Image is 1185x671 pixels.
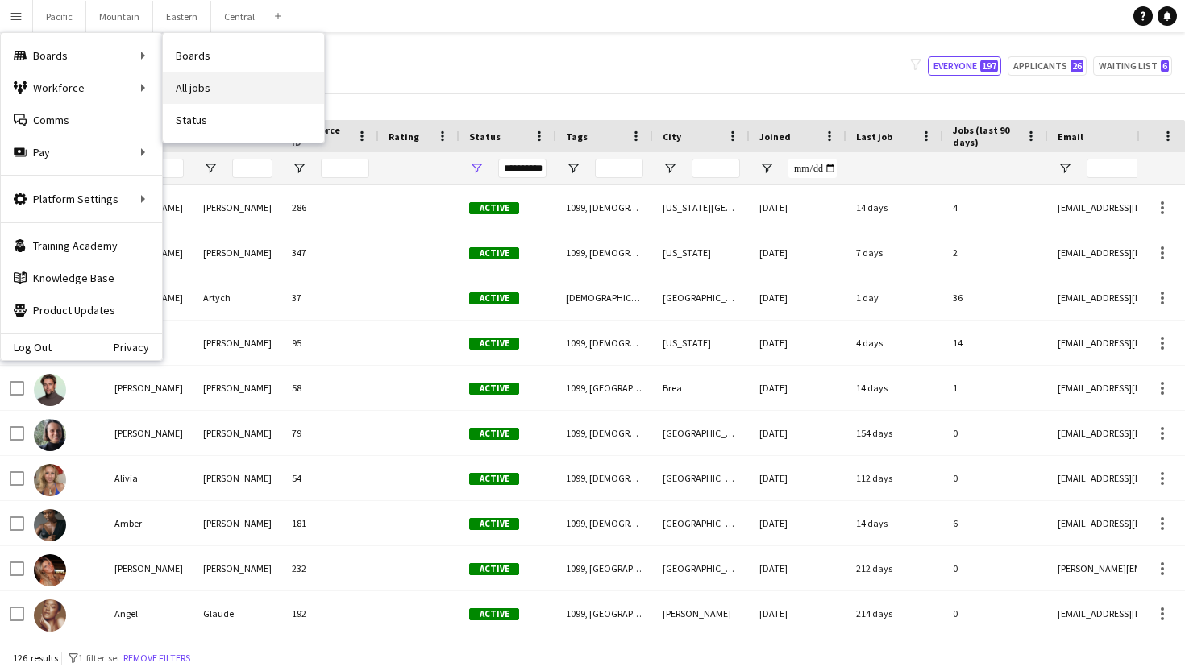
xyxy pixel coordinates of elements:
[556,456,653,500] div: 1099, [DEMOGRAPHIC_DATA], [GEOGRAPHIC_DATA], [GEOGRAPHIC_DATA], Travel Team
[759,130,791,143] span: Joined
[105,546,193,590] div: [PERSON_NAME]
[846,366,943,410] div: 14 days
[1,230,162,262] a: Training Academy
[846,546,943,590] div: 212 days
[788,159,837,178] input: Joined Filter Input
[193,321,282,365] div: [PERSON_NAME]
[846,230,943,275] div: 7 days
[469,473,519,485] span: Active
[469,292,519,304] span: Active
[943,456,1048,500] div: 0
[943,591,1048,636] div: 0
[943,546,1048,590] div: 0
[193,275,282,320] div: Artych
[193,185,282,230] div: [PERSON_NAME]
[653,591,750,636] div: [PERSON_NAME]
[193,501,282,545] div: [PERSON_NAME]
[556,591,653,636] div: 1099, [GEOGRAPHIC_DATA], [DEMOGRAPHIC_DATA], South
[653,546,750,590] div: [GEOGRAPHIC_DATA]
[980,60,998,72] span: 197
[282,456,379,500] div: 54
[653,411,750,455] div: [GEOGRAPHIC_DATA]
[846,501,943,545] div: 14 days
[120,649,193,667] button: Remove filters
[34,464,66,496] img: Alivia Murdoch
[653,230,750,275] div: [US_STATE]
[282,411,379,455] div: 79
[282,366,379,410] div: 58
[1,104,162,136] a: Comms
[193,366,282,410] div: [PERSON_NAME]
[163,104,324,136] a: Status
[469,608,519,620] span: Active
[653,321,750,365] div: [US_STATE]
[469,161,484,176] button: Open Filter Menu
[105,366,193,410] div: [PERSON_NAME]
[292,161,306,176] button: Open Filter Menu
[1,72,162,104] div: Workforce
[389,130,419,143] span: Rating
[943,411,1048,455] div: 0
[750,546,846,590] div: [DATE]
[1008,56,1087,76] button: Applicants26
[556,321,653,365] div: 1099, [DEMOGRAPHIC_DATA], [US_STATE], Northeast
[1,39,162,72] div: Boards
[282,321,379,365] div: 95
[943,275,1048,320] div: 36
[653,185,750,230] div: [US_STATE][GEOGRAPHIC_DATA]
[1,262,162,294] a: Knowledge Base
[750,591,846,636] div: [DATE]
[692,159,740,178] input: City Filter Input
[321,159,369,178] input: Workforce ID Filter Input
[193,230,282,275] div: [PERSON_NAME]
[556,275,653,320] div: [DEMOGRAPHIC_DATA], [US_STATE], Northeast, Travel Team, W2
[203,161,218,176] button: Open Filter Menu
[928,56,1001,76] button: Everyone197
[282,501,379,545] div: 181
[556,501,653,545] div: 1099, [DEMOGRAPHIC_DATA], [GEOGRAPHIC_DATA], [GEOGRAPHIC_DATA]
[653,366,750,410] div: Brea
[105,456,193,500] div: Alivia
[653,456,750,500] div: [GEOGRAPHIC_DATA]
[1071,60,1083,72] span: 26
[34,509,66,541] img: Amber Shields
[1,136,162,168] div: Pay
[34,419,66,451] img: Alex Waguespack
[469,563,519,575] span: Active
[105,591,193,636] div: Angel
[943,366,1048,410] div: 1
[846,321,943,365] div: 4 days
[1,294,162,326] a: Product Updates
[750,411,846,455] div: [DATE]
[653,501,750,545] div: [GEOGRAPHIC_DATA]
[953,124,1019,148] span: Jobs (last 90 days)
[469,338,519,350] span: Active
[595,159,643,178] input: Tags Filter Input
[469,518,519,530] span: Active
[34,599,66,632] img: Angel Glaude
[78,652,120,664] span: 1 filter set
[193,591,282,636] div: Glaude
[556,411,653,455] div: 1099, [DEMOGRAPHIC_DATA], Northeast
[943,321,1048,365] div: 14
[943,501,1048,545] div: 6
[846,185,943,230] div: 14 days
[282,230,379,275] div: 347
[663,130,681,143] span: City
[163,72,324,104] a: All jobs
[750,275,846,320] div: [DATE]
[211,1,268,32] button: Central
[163,39,324,72] a: Boards
[1058,130,1083,143] span: Email
[556,546,653,590] div: 1099, [GEOGRAPHIC_DATA], [DEMOGRAPHIC_DATA], South
[193,456,282,500] div: [PERSON_NAME]
[469,247,519,259] span: Active
[556,366,653,410] div: 1099, [GEOGRAPHIC_DATA], [DEMOGRAPHIC_DATA], [GEOGRAPHIC_DATA]
[143,159,184,178] input: First Name Filter Input
[1058,161,1072,176] button: Open Filter Menu
[846,411,943,455] div: 154 days
[943,230,1048,275] div: 2
[846,456,943,500] div: 112 days
[469,383,519,395] span: Active
[943,185,1048,230] div: 4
